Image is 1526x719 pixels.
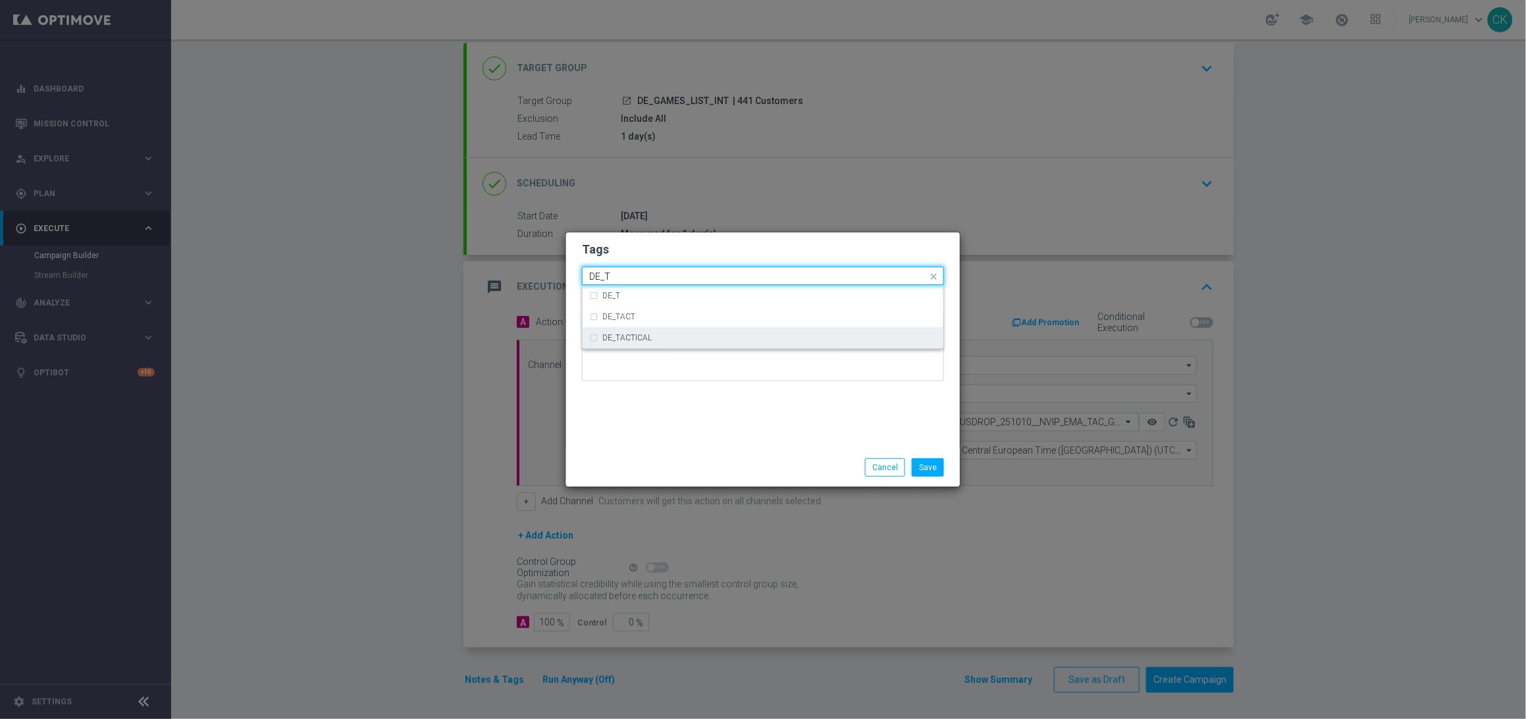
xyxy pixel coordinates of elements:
button: Cancel [865,458,905,477]
div: DE_TACT [589,306,937,327]
label: DE_TACTICAL [602,334,652,342]
label: DE_TACT [602,313,635,321]
ng-dropdown-panel: Options list [582,285,944,349]
div: DE_T [589,285,937,306]
button: Save [912,458,944,477]
div: DE_TACTICAL [589,327,937,348]
label: DE_T [602,292,620,300]
h2: Tags [582,242,944,257]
